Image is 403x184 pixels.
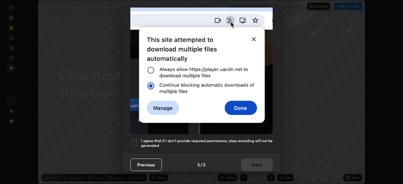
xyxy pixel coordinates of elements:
h4: / [201,161,202,168]
h5: I agree that if I don't provide required permissions, class recording will not be generated [141,138,273,148]
button: Previous [130,159,162,171]
h4: 5 [197,161,200,168]
h4: 5 [203,161,206,168]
